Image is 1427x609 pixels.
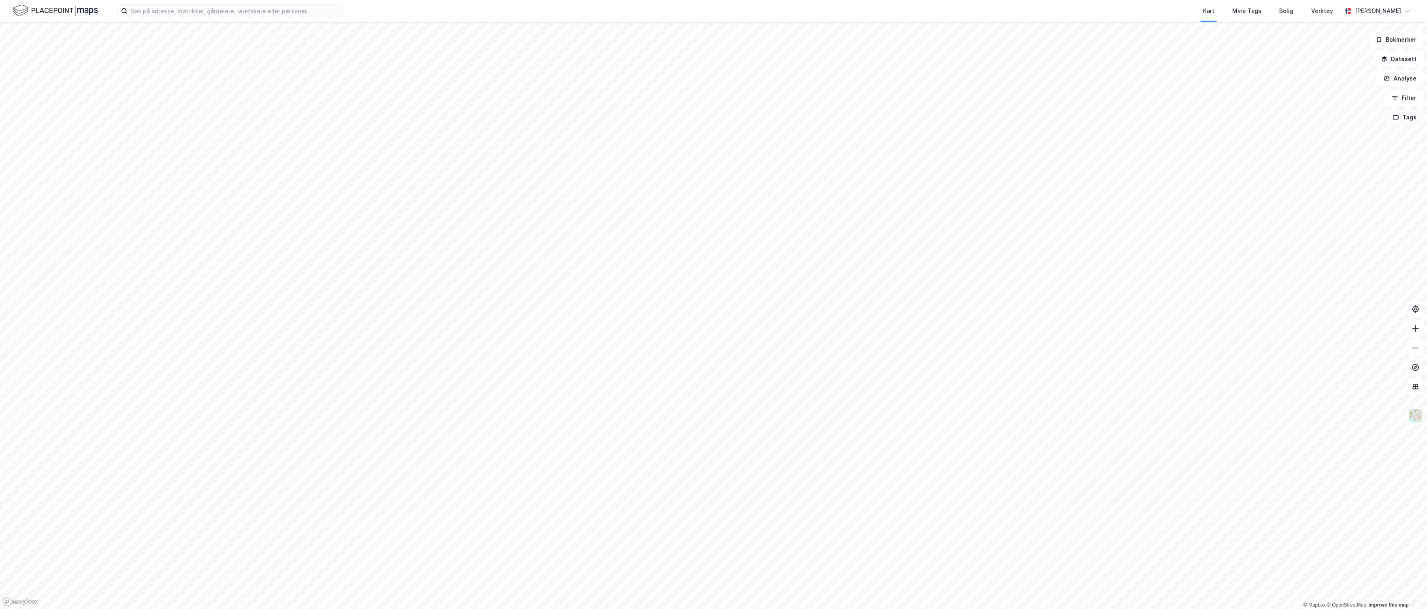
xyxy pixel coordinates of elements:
[1408,408,1423,424] img: Z
[1387,570,1427,609] iframe: Chat Widget
[1311,6,1333,16] div: Verktøy
[1386,109,1424,125] button: Tags
[13,4,98,18] img: logo.f888ab2527a4732fd821a326f86c7f29.svg
[1327,602,1366,608] a: OpenStreetMap
[1303,602,1326,608] a: Mapbox
[1369,602,1409,608] a: Improve this map
[1203,6,1214,16] div: Kart
[1374,51,1424,67] button: Datasett
[2,597,38,607] a: Mapbox homepage
[1385,90,1424,106] button: Filter
[1279,6,1293,16] div: Bolig
[1232,6,1261,16] div: Mine Tags
[1369,32,1424,48] button: Bokmerker
[1355,6,1401,16] div: [PERSON_NAME]
[128,5,344,17] input: Søk på adresse, matrikkel, gårdeiere, leietakere eller personer
[1377,70,1424,87] button: Analyse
